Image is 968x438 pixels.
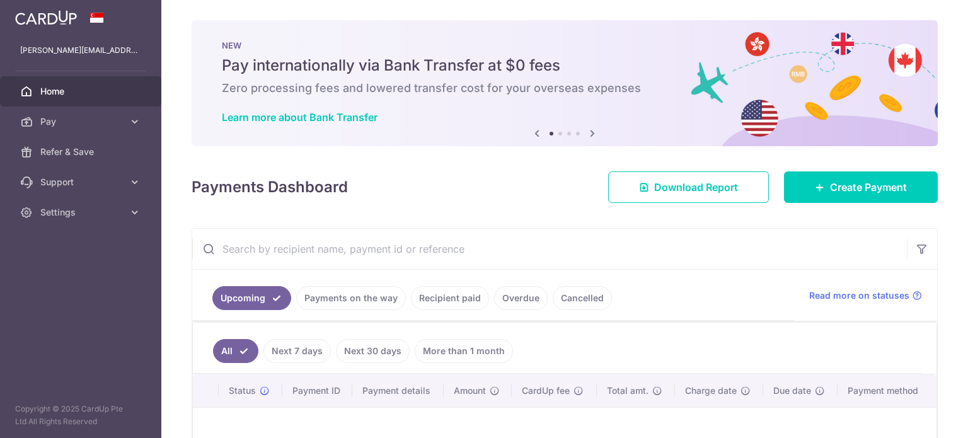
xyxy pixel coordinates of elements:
th: Payment ID [282,374,353,407]
a: More than 1 month [415,339,513,363]
th: Payment method [838,374,936,407]
a: All [213,339,258,363]
a: Download Report [608,171,769,203]
span: Status [229,384,256,397]
span: Create Payment [830,180,907,195]
img: CardUp [15,10,77,25]
a: Recipient paid [411,286,489,310]
a: Payments on the way [296,286,406,310]
h6: Zero processing fees and lowered transfer cost for your overseas expenses [222,81,907,96]
span: Refer & Save [40,146,124,158]
span: Read more on statuses [809,289,909,302]
a: Read more on statuses [809,289,922,302]
h4: Payments Dashboard [192,176,348,199]
span: Amount [454,384,486,397]
th: Payment details [352,374,444,407]
a: Learn more about Bank Transfer [222,111,377,124]
a: Overdue [494,286,548,310]
h5: Pay internationally via Bank Transfer at $0 fees [222,55,907,76]
a: Next 7 days [263,339,331,363]
span: Settings [40,206,124,219]
span: Home [40,85,124,98]
span: Download Report [654,180,738,195]
span: Total amt. [607,384,648,397]
a: Cancelled [553,286,612,310]
a: Next 30 days [336,339,410,363]
input: Search by recipient name, payment id or reference [192,229,907,269]
a: Upcoming [212,286,291,310]
span: Charge date [685,384,737,397]
a: Create Payment [784,171,938,203]
span: Due date [773,384,811,397]
p: NEW [222,40,907,50]
span: Pay [40,115,124,128]
span: CardUp fee [522,384,570,397]
span: Support [40,176,124,188]
p: [PERSON_NAME][EMAIL_ADDRESS][DOMAIN_NAME] [20,44,141,57]
img: Bank transfer banner [192,20,938,146]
